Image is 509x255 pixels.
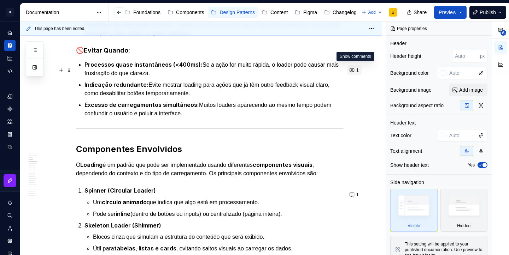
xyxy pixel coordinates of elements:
a: Figma [292,7,320,18]
span: Add image [459,86,483,93]
p: Útil para , evitando saltos visuais ao carregar os dados. [93,244,343,253]
button: 1 [347,190,362,200]
div: Side navigation [390,179,424,186]
span: Add [368,10,376,15]
button: Share [403,6,431,19]
a: Changelog [321,7,359,18]
div: Documentation [26,9,93,16]
strong: Processos quase instantâneos (<400ms): [84,61,203,68]
strong: tabelas, listas e cards [114,245,176,252]
p: Se a ação for muito rápida, o loader pode causar mais frustração do que clareza. [84,60,343,78]
div: Background color [390,69,429,77]
strong: círculo animado [102,199,147,206]
span: Preview [439,9,456,16]
div: Design Patterns [220,9,255,16]
div: Hidden [440,189,488,232]
p: Pode ser (dentro de botões ou inputs) ou centralizado (página inteira). [93,210,343,218]
span: Share [414,9,427,16]
a: Foundations [122,7,163,18]
p: Evite mostrar loading para ações que já têm outro feedback visual claro, como desabilitar botões ... [84,80,343,98]
div: Background aspect ratio [390,102,444,109]
p: px [480,53,485,59]
div: Text color [390,132,411,139]
a: Data sources [4,141,16,153]
strong: Evitar Quando: [84,47,130,54]
label: Yes [468,162,475,168]
div: Show header text [390,162,429,169]
p: Muitos loaders aparecendo ao mesmo tempo podem confundir o usuário e poluir a interface. [84,101,343,118]
a: Components [4,103,16,115]
p: O é um padrão que pode ser implementado usando diferentes , dependendo do contexto e do tipo de c... [76,160,343,178]
a: Assets [4,116,16,127]
strong: componentes visuais [253,161,312,168]
a: Design Patterns [208,7,258,18]
div: Header text [390,119,416,126]
div: Foundations [133,9,160,16]
strong: inline [116,210,130,217]
button: Notifications [4,197,16,208]
div: Components [176,9,204,16]
a: Analytics [4,53,16,64]
div: U [392,10,394,15]
a: Settings [4,235,16,247]
div: Text alignment [390,147,422,154]
div: Background image [390,86,432,93]
strong: Excesso de carregamentos simultâneos: [84,101,199,108]
button: Publish [469,6,506,19]
input: Auto [452,50,480,62]
h4: 🚫 [76,46,343,55]
button: Search ⌘K [4,210,16,221]
span: Publish [480,9,496,16]
div: Header [390,40,406,47]
a: Home [4,27,16,38]
a: Code automation [4,65,16,77]
span: 6 [501,30,506,36]
button: 1 [347,65,362,75]
p: Blocos cinza que simulam a estrutura do conteúdo que será exibido. [93,233,343,241]
button: Preview [434,6,467,19]
div: Header height [390,53,421,60]
div: Hidden [457,223,470,229]
div: Page tree [84,5,330,19]
a: Components [165,7,207,18]
a: Content [259,7,291,18]
strong: Componentes Envolvidos [76,144,182,154]
a: Invite team [4,223,16,234]
button: U [1,5,18,20]
span: This page has been edited. [34,26,86,31]
a: Storybook stories [4,129,16,140]
strong: Skeleton Loader (Shimmer) [84,222,161,229]
div: Figma [303,9,317,16]
p: Um que indica que algo está em processamento. [93,198,343,207]
div: Changelog [333,9,357,16]
a: Design tokens [4,91,16,102]
div: Visible [390,189,438,232]
button: Add image [449,84,487,96]
span: 1 [356,67,359,73]
input: Auto [446,67,475,79]
div: Content [270,9,288,16]
strong: Indicação redundante: [84,81,148,88]
button: Add [359,7,385,17]
strong: Spinner (Circular Loader) [84,187,156,194]
span: 1 [356,192,359,198]
a: Documentation [4,40,16,51]
div: U [6,8,14,17]
div: Visible [408,223,420,229]
div: Show comments [337,52,374,61]
strong: Loading [80,161,103,168]
input: Auto [446,129,475,142]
